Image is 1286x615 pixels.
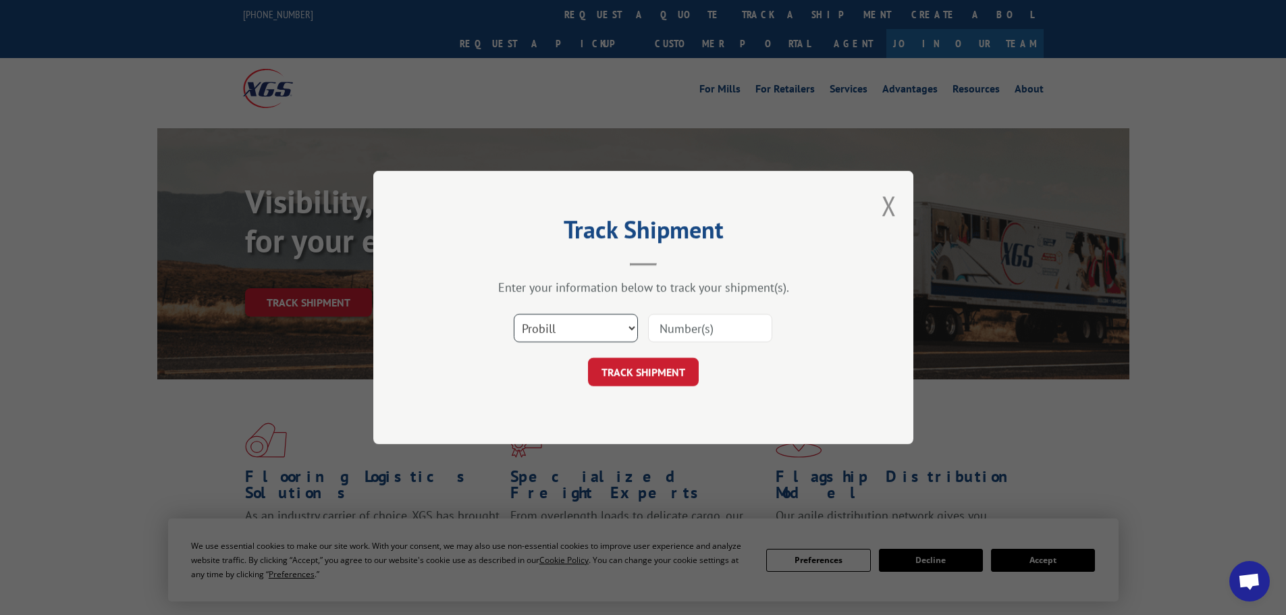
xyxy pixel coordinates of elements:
[441,220,846,246] h2: Track Shipment
[588,358,699,386] button: TRACK SHIPMENT
[648,314,772,342] input: Number(s)
[1229,561,1270,601] div: Open chat
[441,279,846,295] div: Enter your information below to track your shipment(s).
[882,188,896,223] button: Close modal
